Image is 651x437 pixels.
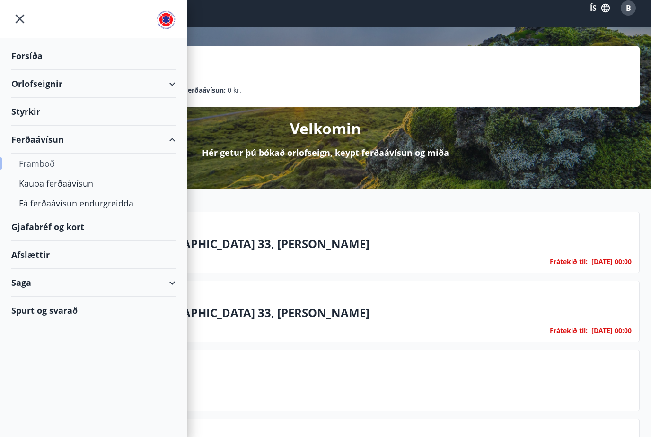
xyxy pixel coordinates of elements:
[11,42,176,70] div: Forsíða
[550,257,588,267] span: Frátekið til :
[157,10,176,29] img: union_logo
[290,118,361,139] p: Velkomin
[19,154,168,173] div: Framboð
[11,241,176,269] div: Afslættir
[81,374,632,390] p: Næstu helgi
[591,257,632,266] span: [DATE] 00:00
[550,326,588,336] span: Frátekið til :
[11,269,176,297] div: Saga
[11,10,28,27] button: menu
[19,193,168,213] div: Fá ferðaávísun endurgreidda
[11,213,176,241] div: Gjafabréf og kort
[11,126,176,154] div: Ferðaávísun
[228,85,241,95] span: 0 kr.
[184,85,226,95] p: Ferðaávísun :
[81,305,632,321] p: Akureyri - [GEOGRAPHIC_DATA] 33, [PERSON_NAME]
[202,146,449,159] p: Hér getur þú bókað orlofseign, keypt ferðaávísun og miða
[81,236,632,252] p: Akureyri - [GEOGRAPHIC_DATA] 33, [PERSON_NAME]
[11,70,176,98] div: Orlofseignir
[11,297,176,324] div: Spurt og svarað
[11,98,176,126] div: Styrkir
[19,173,168,193] div: Kaupa ferðaávísun
[626,3,631,13] span: B
[591,326,632,335] span: [DATE] 00:00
